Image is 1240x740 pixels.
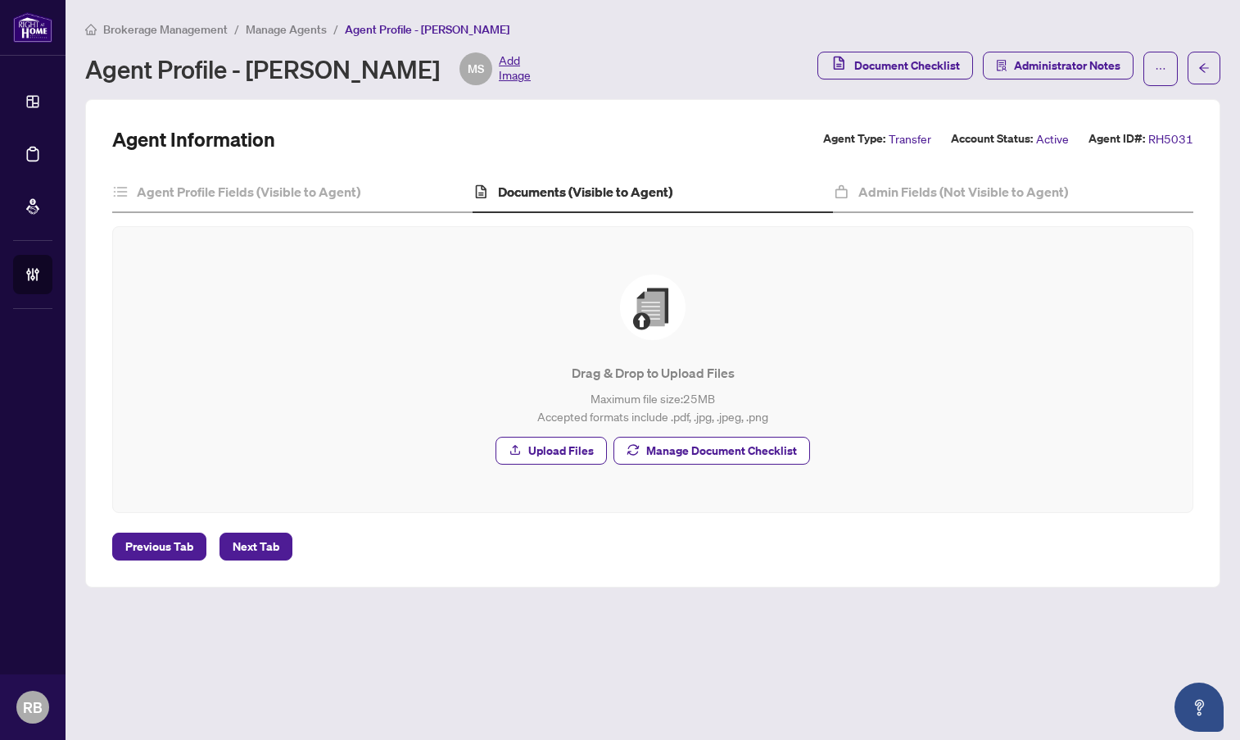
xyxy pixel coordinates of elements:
[858,182,1068,202] h4: Admin Fields (Not Visible to Agent)
[146,363,1160,383] p: Drag & Drop to Upload Files
[817,52,973,79] button: Document Checklist
[345,22,509,37] span: Agent Profile - [PERSON_NAME]
[112,533,206,561] button: Previous Tab
[646,438,797,464] span: Manage Document Checklist
[468,60,484,78] span: MS
[13,12,52,43] img: logo
[889,129,931,148] span: Transfer
[103,22,228,37] span: Brokerage Management
[1174,683,1224,732] button: Open asap
[620,275,686,340] img: File Upload
[1155,63,1166,75] span: ellipsis
[146,389,1160,425] p: Maximum file size: 25 MB Accepted formats include .pdf, .jpg, .jpeg, .png
[333,20,338,39] li: /
[996,60,1007,71] span: solution
[498,182,672,202] h4: Documents (Visible to Agent)
[1036,129,1069,148] span: Active
[246,22,327,37] span: Manage Agents
[496,437,607,465] button: Upload Files
[85,52,531,85] div: Agent Profile - [PERSON_NAME]
[112,126,275,152] h2: Agent Information
[234,20,239,39] li: /
[528,438,594,464] span: Upload Files
[854,52,960,79] span: Document Checklist
[137,182,360,202] h4: Agent Profile Fields (Visible to Agent)
[1014,52,1120,79] span: Administrator Notes
[499,52,531,85] span: Add Image
[233,533,279,560] span: Next Tab
[85,24,97,35] span: home
[23,696,43,719] span: RB
[951,129,1033,148] label: Account Status:
[983,52,1134,79] button: Administrator Notes
[823,129,885,148] label: Agent Type:
[219,533,292,561] button: Next Tab
[1088,129,1145,148] label: Agent ID#:
[125,533,193,560] span: Previous Tab
[1198,62,1210,74] span: arrow-left
[1148,129,1193,148] span: RH5031
[613,437,810,465] button: Manage Document Checklist
[133,247,1173,493] span: File UploadDrag & Drop to Upload FilesMaximum file size:25MBAccepted formats include .pdf, .jpg, ...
